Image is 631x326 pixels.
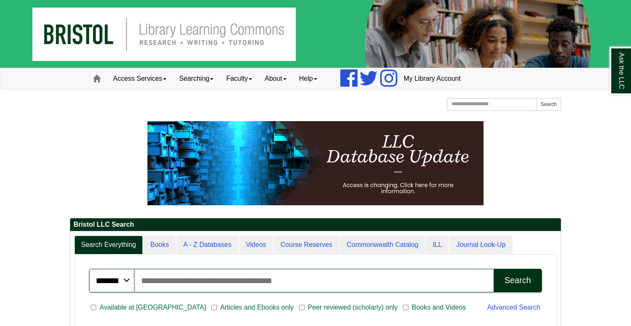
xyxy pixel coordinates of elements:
[96,302,209,313] span: Available at [GEOGRAPHIC_DATA]
[505,276,531,285] div: Search
[173,68,220,89] a: Searching
[217,302,297,313] span: Articles and Ebooks only
[305,302,401,313] span: Peer reviewed (scholarly) only
[450,236,512,254] a: Journal Look-Up
[147,121,484,205] img: HTML tutorial
[274,236,339,254] a: Course Reserves
[258,68,293,89] a: About
[293,68,323,89] a: Help
[487,304,540,311] a: Advanced Search
[299,304,305,311] input: Peer reviewed (scholarly) only
[494,269,542,292] button: Search
[211,304,217,311] input: Articles and Ebooks only
[403,304,408,311] input: Books and Videos
[397,68,467,89] a: My Library Account
[74,236,143,254] a: Search Everything
[426,236,449,254] a: ILL
[220,68,258,89] a: Faculty
[176,236,238,254] a: A - Z Databases
[408,302,469,313] span: Books and Videos
[144,236,176,254] a: Books
[340,236,425,254] a: Commonwealth Catalog
[91,304,96,311] input: Available at [GEOGRAPHIC_DATA]
[107,68,173,89] a: Access Services
[239,236,273,254] a: Videos
[536,98,561,111] button: Search
[70,218,561,231] h2: Bristol LLC Search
